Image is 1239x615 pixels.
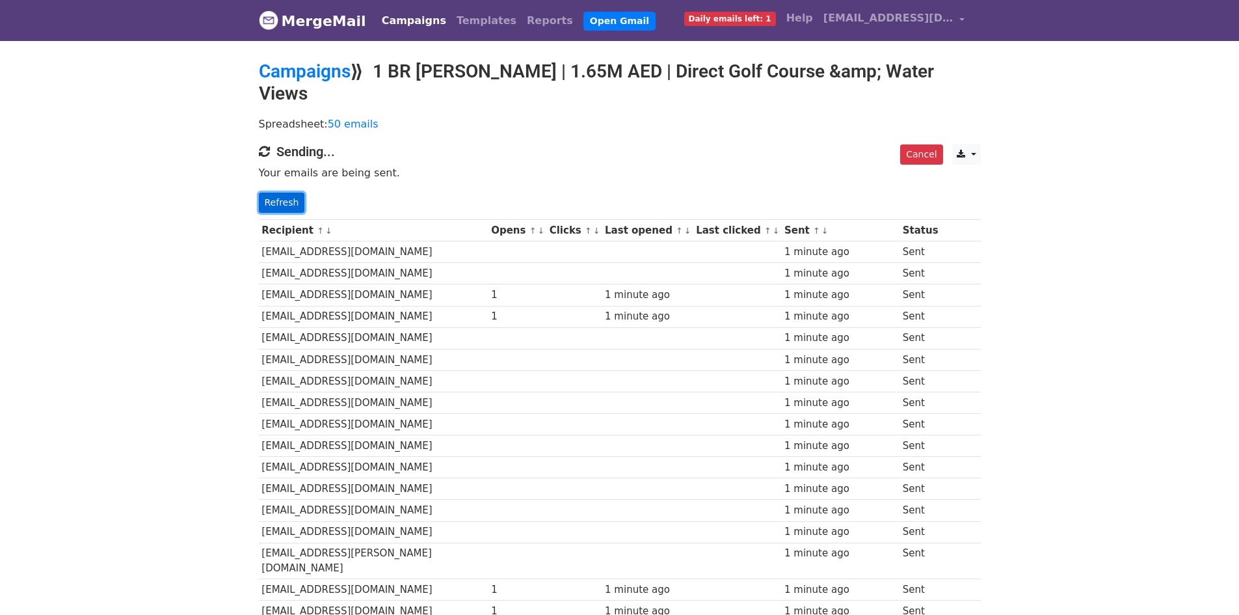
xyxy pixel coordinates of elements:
[522,8,578,34] a: Reports
[259,166,981,180] p: Your emails are being sent.
[784,460,896,475] div: 1 minute ago
[259,7,366,34] a: MergeMail
[488,220,546,241] th: Opens
[585,226,592,236] a: ↑
[259,500,488,521] td: [EMAIL_ADDRESS][DOMAIN_NAME]
[259,284,488,306] td: [EMAIL_ADDRESS][DOMAIN_NAME]
[899,500,941,521] td: Sent
[899,579,941,601] td: Sent
[899,370,941,392] td: Sent
[679,5,781,31] a: Daily emails left: 1
[899,220,941,241] th: Status
[259,144,981,159] h4: Sending...
[784,503,896,518] div: 1 minute ago
[491,582,543,597] div: 1
[784,482,896,497] div: 1 minute ago
[537,226,544,236] a: ↓
[899,457,941,478] td: Sent
[325,226,332,236] a: ↓
[781,220,899,241] th: Sent
[259,349,488,370] td: [EMAIL_ADDRESS][DOMAIN_NAME]
[451,8,522,34] a: Templates
[784,374,896,389] div: 1 minute ago
[784,353,896,368] div: 1 minute ago
[328,118,379,130] a: 50 emails
[602,220,693,241] th: Last opened
[317,226,324,236] a: ↑
[784,331,896,346] div: 1 minute ago
[684,226,691,236] a: ↓
[821,226,829,236] a: ↓
[899,284,941,306] td: Sent
[259,521,488,543] td: [EMAIL_ADDRESS][DOMAIN_NAME]
[593,226,600,236] a: ↓
[491,309,543,324] div: 1
[583,12,656,31] a: Open Gmail
[899,263,941,284] td: Sent
[684,12,776,26] span: Daily emails left: 1
[899,241,941,263] td: Sent
[259,193,305,213] a: Refresh
[259,435,488,457] td: [EMAIL_ADDRESS][DOMAIN_NAME]
[259,10,278,30] img: MergeMail logo
[1174,553,1239,615] iframe: Chat Widget
[764,226,771,236] a: ↑
[784,582,896,597] div: 1 minute ago
[605,288,689,303] div: 1 minute ago
[693,220,781,241] th: Last clicked
[813,226,820,236] a: ↑
[259,61,981,104] h2: ⟫ 1 BR [PERSON_NAME] | 1.65M AED | Direct Golf Course &amp; Water Views
[259,579,488,601] td: [EMAIL_ADDRESS][DOMAIN_NAME]
[899,327,941,349] td: Sent
[259,457,488,478] td: [EMAIL_ADDRESS][DOMAIN_NAME]
[900,144,942,165] a: Cancel
[899,392,941,413] td: Sent
[259,327,488,349] td: [EMAIL_ADDRESS][DOMAIN_NAME]
[259,370,488,392] td: [EMAIL_ADDRESS][DOMAIN_NAME]
[899,521,941,543] td: Sent
[259,117,981,131] p: Spreadsheet:
[259,392,488,413] td: [EMAIL_ADDRESS][DOMAIN_NAME]
[784,245,896,260] div: 1 minute ago
[605,582,689,597] div: 1 minute ago
[773,226,780,236] a: ↓
[259,220,488,241] th: Recipient
[784,309,896,324] div: 1 minute ago
[899,478,941,500] td: Sent
[818,5,970,36] a: [EMAIL_ADDRESS][DOMAIN_NAME]
[676,226,683,236] a: ↑
[823,10,953,26] span: [EMAIL_ADDRESS][DOMAIN_NAME]
[899,306,941,327] td: Sent
[784,266,896,281] div: 1 minute ago
[784,525,896,540] div: 1 minute ago
[377,8,451,34] a: Campaigns
[546,220,602,241] th: Clicks
[259,306,488,327] td: [EMAIL_ADDRESS][DOMAIN_NAME]
[491,288,543,303] div: 1
[784,439,896,454] div: 1 minute ago
[784,417,896,432] div: 1 minute ago
[259,263,488,284] td: [EMAIL_ADDRESS][DOMAIN_NAME]
[784,546,896,561] div: 1 minute ago
[899,414,941,435] td: Sent
[259,478,488,500] td: [EMAIL_ADDRESS][DOMAIN_NAME]
[259,543,488,579] td: [EMAIL_ADDRESS][PERSON_NAME][DOMAIN_NAME]
[781,5,818,31] a: Help
[899,349,941,370] td: Sent
[784,396,896,411] div: 1 minute ago
[529,226,537,236] a: ↑
[605,309,689,324] div: 1 minute ago
[259,241,488,263] td: [EMAIL_ADDRESS][DOMAIN_NAME]
[899,435,941,457] td: Sent
[259,414,488,435] td: [EMAIL_ADDRESS][DOMAIN_NAME]
[899,543,941,579] td: Sent
[784,288,896,303] div: 1 minute ago
[259,61,351,82] a: Campaigns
